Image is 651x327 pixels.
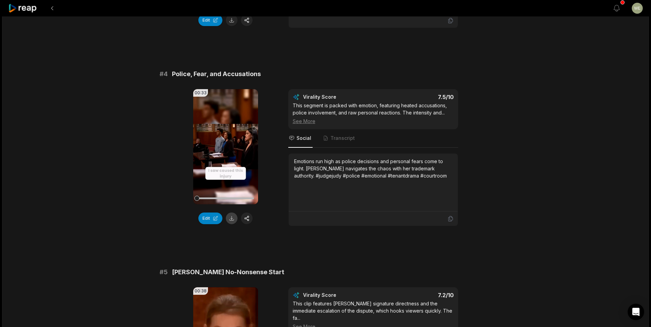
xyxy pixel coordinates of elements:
[172,267,284,277] span: [PERSON_NAME] No-Nonsense Start
[172,69,261,79] span: Police, Fear, and Accusations
[380,292,454,299] div: 7.2 /10
[303,292,377,299] div: Virality Score
[198,213,222,224] button: Edit
[330,135,355,142] span: Transcript
[198,14,222,26] button: Edit
[160,267,168,277] span: # 5
[297,135,311,142] span: Social
[288,129,458,148] nav: Tabs
[628,304,644,320] div: Open Intercom Messenger
[380,94,454,100] div: 7.5 /10
[160,69,168,79] span: # 4
[293,102,454,125] div: This segment is packed with emotion, featuring heated accusations, police involvement, and raw pe...
[303,94,377,100] div: Virality Score
[193,89,258,204] video: Your browser does not support mp4 format.
[294,158,452,179] div: Emotions run high as police decisions and personal fears come to light. [PERSON_NAME] navigates t...
[293,118,454,125] div: See More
